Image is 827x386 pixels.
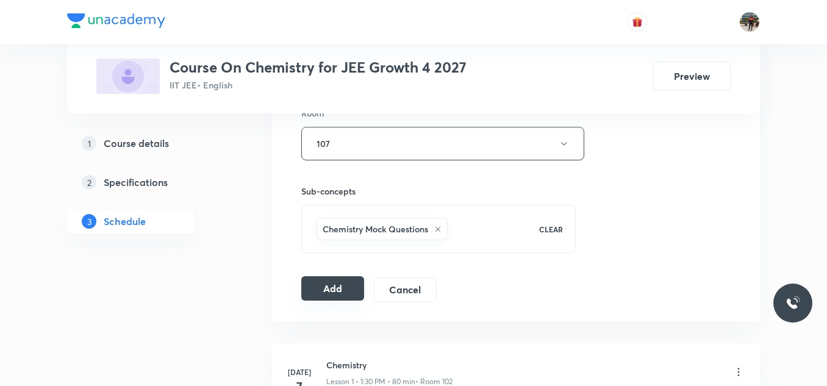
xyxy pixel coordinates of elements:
[67,13,165,28] img: Company Logo
[632,16,643,27] img: avatar
[96,59,160,94] img: 88D8E891-2304-4B3D-B4A2-359CFEF8BC5A_plus.png
[104,175,168,190] h5: Specifications
[170,59,467,76] h3: Course On Chemistry for JEE Growth 4 2027
[326,359,453,371] h6: Chemistry
[82,214,96,229] p: 3
[374,277,437,302] button: Cancel
[539,224,563,235] p: CLEAR
[628,12,647,32] button: avatar
[739,12,760,32] img: Shrikanth Reddy
[104,214,146,229] h5: Schedule
[67,131,233,155] a: 1Course details
[301,276,364,301] button: Add
[287,366,312,377] h6: [DATE]
[104,136,169,151] h5: Course details
[67,13,165,31] a: Company Logo
[653,62,731,91] button: Preview
[82,175,96,190] p: 2
[301,185,576,198] h6: Sub-concepts
[170,79,467,91] p: IIT JEE • English
[82,136,96,151] p: 1
[67,170,233,195] a: 2Specifications
[323,223,428,235] h6: Chemistry Mock Questions
[301,127,584,160] button: 107
[786,296,800,310] img: ttu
